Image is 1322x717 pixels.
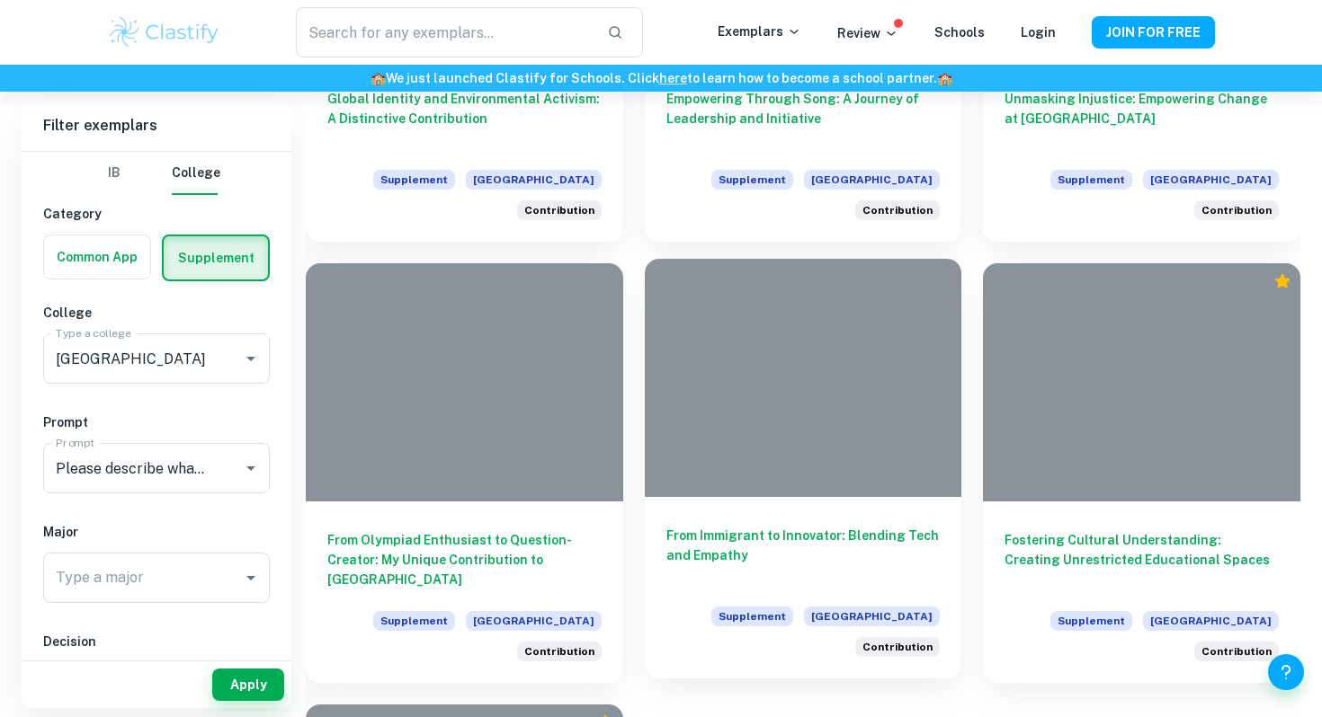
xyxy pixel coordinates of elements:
[1092,16,1215,49] button: JOIN FOR FREE
[804,170,940,190] span: [GEOGRAPHIC_DATA]
[172,152,220,195] button: College
[1005,89,1279,148] h6: Unmasking Injustice: Empowering Change at [GEOGRAPHIC_DATA]
[1021,25,1056,40] a: Login
[645,263,962,682] a: From Immigrant to Innovator: Blending Tech and EmpathySupplement[GEOGRAPHIC_DATA]Please describe ...
[327,530,602,589] h6: From Olympiad Enthusiast to Question-Creator: My Unique Contribution to [GEOGRAPHIC_DATA]
[517,200,602,220] div: Please describe what aspects of your life experiences, interests and character would help you mak...
[107,14,221,50] img: Clastify logo
[837,23,898,43] p: Review
[43,522,270,542] h6: Major
[862,202,933,218] span: Contribution
[44,235,150,279] button: Common App
[659,71,687,85] a: here
[718,22,801,41] p: Exemplars
[93,152,220,195] div: Filter type choice
[56,435,95,450] label: Prompt
[804,606,940,626] span: [GEOGRAPHIC_DATA]
[1273,272,1291,290] div: Premium
[524,202,594,218] span: Contribution
[371,71,386,85] span: 🏫
[43,303,270,323] h6: College
[373,170,455,190] span: Supplement
[524,643,594,659] span: Contribution
[1143,170,1279,190] span: [GEOGRAPHIC_DATA]
[983,263,1300,682] a: Fostering Cultural Understanding: Creating Unrestricted Educational SpacesSupplement[GEOGRAPHIC_D...
[238,565,264,590] button: Open
[43,632,270,651] h6: Decision
[466,611,602,631] span: [GEOGRAPHIC_DATA]
[666,526,941,585] h6: From Immigrant to Innovator: Blending Tech and Empathy
[855,200,940,220] div: Please describe what aspects of your life experiences, interests and character would help you mak...
[711,170,793,190] span: Supplement
[296,7,593,58] input: Search for any exemplars...
[43,204,270,224] h6: Category
[327,89,602,148] h6: Global Identity and Environmental Activism: A Distinctive Contribution
[306,263,623,682] a: From Olympiad Enthusiast to Question-Creator: My Unique Contribution to [GEOGRAPHIC_DATA]Suppleme...
[1050,170,1132,190] span: Supplement
[666,89,941,148] h6: Empowering Through Song: A Journey of Leadership and Initiative
[212,668,284,701] button: Apply
[1194,200,1279,220] div: Please describe what aspects of your life experiences, interests and character would help you mak...
[238,456,264,481] button: Open
[1201,202,1272,218] span: Contribution
[56,325,130,341] label: Type a college
[238,346,264,371] button: Open
[1268,654,1304,690] button: Help and Feedback
[164,236,268,279] button: Supplement
[43,412,270,432] h6: Prompt
[373,611,455,631] span: Supplement
[1143,611,1279,631] span: [GEOGRAPHIC_DATA]
[1194,642,1279,661] div: Please describe what aspects of your life experiences, interests and character would help you mak...
[1005,530,1279,589] h6: Fostering Cultural Understanding: Creating Unrestricted Educational Spaces
[937,71,952,85] span: 🏫
[517,642,602,661] div: Please describe what aspects of your life experiences, interests and character would help you mak...
[466,170,602,190] span: [GEOGRAPHIC_DATA]
[4,68,1318,88] h6: We just launched Clastify for Schools. Click to learn how to become a school partner.
[93,152,136,195] button: IB
[855,637,940,657] div: Please describe what aspects of your life experiences, interests and character would help you mak...
[1050,611,1132,631] span: Supplement
[711,606,793,626] span: Supplement
[934,25,985,40] a: Schools
[1201,643,1272,659] span: Contribution
[862,639,933,655] span: Contribution
[22,101,291,151] h6: Filter exemplars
